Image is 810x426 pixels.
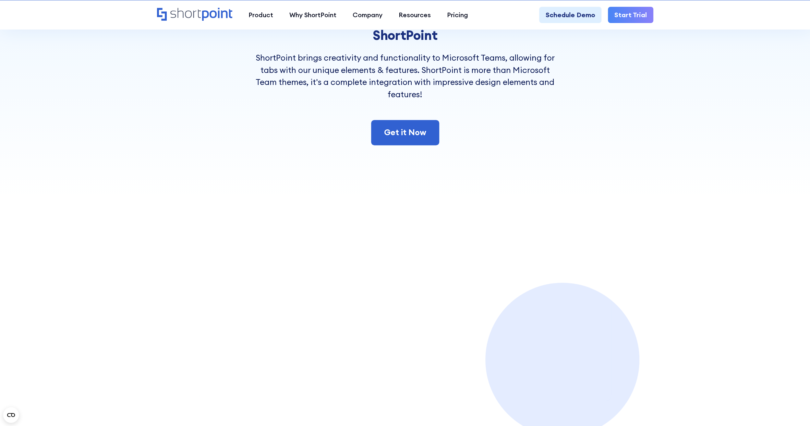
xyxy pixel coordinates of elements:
[240,7,281,23] a: Product
[345,7,391,23] a: Company
[253,52,557,101] p: ShortPoint brings creativity and functionality to Microsoft Teams, allowing for tabs with our uni...
[608,7,653,23] a: Start Trial
[353,10,382,20] div: Company
[253,13,557,43] h2: Create unique designs in Microsoft Teams, with ShortPoint
[157,8,233,22] a: Home
[248,10,273,20] div: Product
[281,7,345,23] a: Why ShortPoint
[391,7,439,23] a: Resources
[539,7,601,23] a: Schedule Demo
[3,407,19,423] button: Open CMP widget
[199,170,611,401] iframe: ShortPoint for Microsoft Teams | Product Demo
[399,10,431,20] div: Resources
[447,10,468,20] div: Pricing
[693,351,810,426] iframe: Chat Widget
[289,10,336,20] div: Why ShortPoint
[371,120,439,145] a: Get it Now
[439,7,476,23] a: Pricing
